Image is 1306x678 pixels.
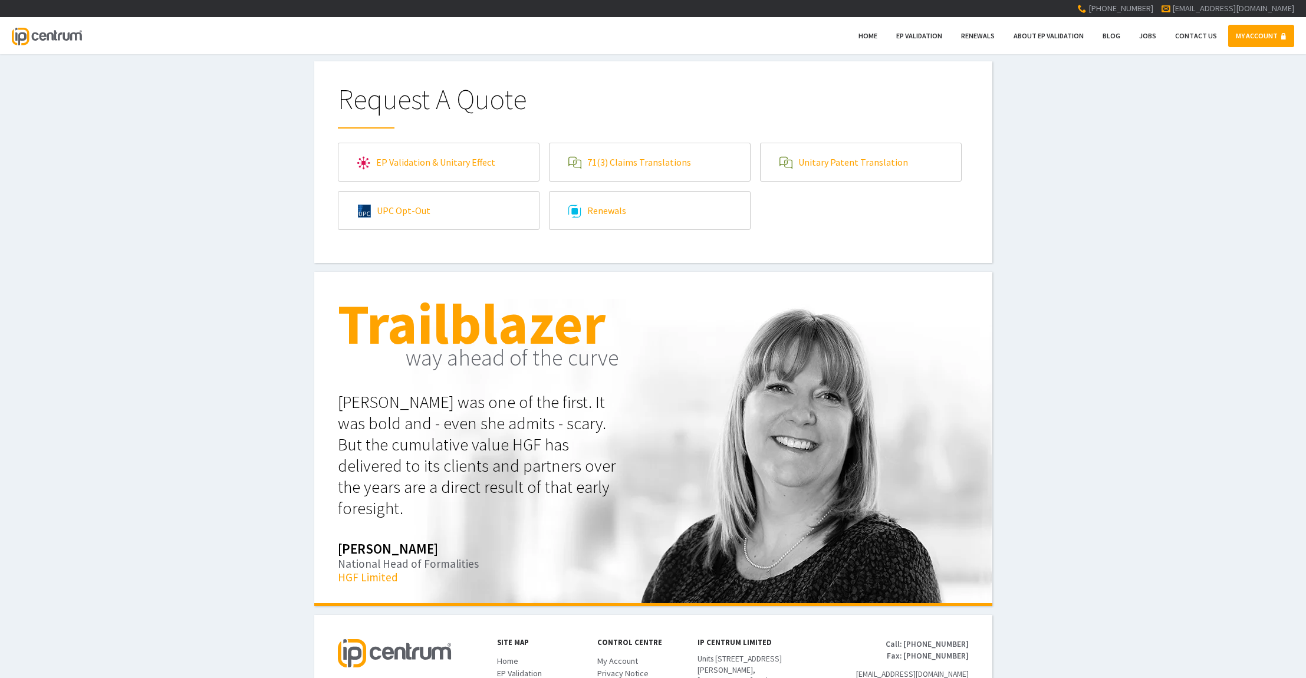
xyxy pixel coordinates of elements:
[358,205,371,218] img: upc.svg
[851,25,885,47] a: Home
[961,31,995,40] span: Renewals
[883,650,902,662] span: Fax:
[1088,3,1153,14] span: [PHONE_NUMBER]
[889,25,950,47] a: EP Validation
[597,656,686,667] a: My Account
[1095,25,1128,47] a: Blog
[698,638,801,646] h1: IP Centrum Limited
[858,31,877,40] span: Home
[896,31,942,40] span: EP Validation
[338,192,539,229] a: UPC Opt-Out
[1006,25,1091,47] a: About EP Validation
[1139,31,1156,40] span: Jobs
[1014,31,1084,40] span: About EP Validation
[338,143,539,181] a: EP Validation & Unitary Effect
[1172,3,1294,14] a: [EMAIL_ADDRESS][DOMAIN_NAME]
[1175,31,1217,40] span: Contact Us
[1131,25,1164,47] a: Jobs
[497,656,518,666] span: Home
[12,17,81,54] a: IP Centrum
[497,656,585,667] a: Home
[1167,25,1225,47] a: Contact Us
[883,638,902,650] span: Call:
[550,143,750,181] a: 71(3) Claims Translations
[903,639,969,649] span: [PHONE_NUMBER]
[597,638,686,646] h1: Control Centre
[338,85,969,129] h1: Request A Quote
[1228,25,1294,47] a: MY ACCOUNT
[497,638,585,646] h1: Site Map
[903,651,969,661] span: [PHONE_NUMBER]
[550,192,750,229] a: Renewals
[761,143,961,181] a: Unitary Patent Translation
[1103,31,1120,40] span: Blog
[953,25,1002,47] a: Renewals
